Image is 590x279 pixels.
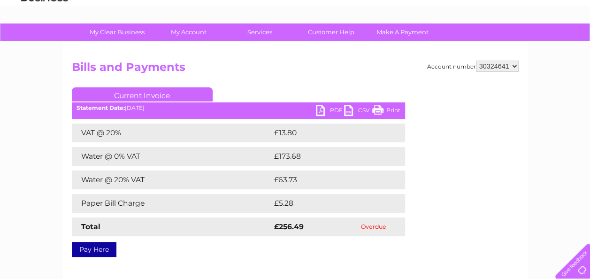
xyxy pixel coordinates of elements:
a: 0333 014 3131 [413,5,478,16]
a: Services [221,23,299,41]
a: Log out [559,40,581,47]
td: £63.73 [272,170,386,189]
a: Water [425,40,443,47]
div: Account number [427,61,519,72]
a: Telecoms [475,40,503,47]
td: Water @ 0% VAT [72,147,272,166]
strong: £256.49 [274,222,304,231]
td: £173.68 [272,147,388,166]
td: £13.80 [272,124,385,142]
div: Clear Business is a trading name of Verastar Limited (registered in [GEOGRAPHIC_DATA] No. 3667643... [74,5,517,46]
h2: Bills and Payments [72,61,519,78]
td: £5.28 [272,194,383,213]
a: Current Invoice [72,87,213,101]
a: PDF [316,105,344,118]
a: Make A Payment [364,23,441,41]
strong: Total [81,222,100,231]
a: Blog [508,40,522,47]
td: Overdue [343,217,405,236]
a: Pay Here [72,242,116,257]
td: Water @ 20% VAT [72,170,272,189]
b: Statement Date: [77,104,125,111]
div: [DATE] [72,105,405,111]
a: Customer Help [292,23,370,41]
td: Paper Bill Charge [72,194,272,213]
a: Energy [448,40,469,47]
a: Print [372,105,400,118]
a: My Clear Business [78,23,156,41]
img: logo.png [21,24,69,53]
a: CSV [344,105,372,118]
a: Contact [528,40,551,47]
a: My Account [150,23,227,41]
td: VAT @ 20% [72,124,272,142]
